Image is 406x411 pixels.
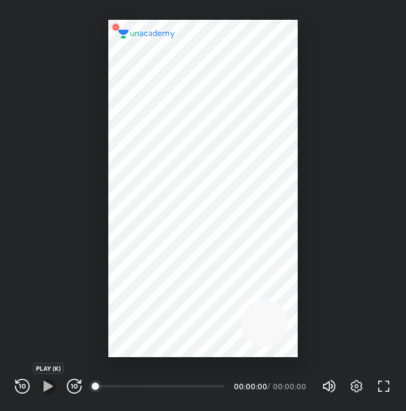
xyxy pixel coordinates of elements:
[273,383,307,390] div: 00:00:00
[118,30,175,38] img: logo.2a7e12a2.svg
[33,363,64,374] div: PLAY (K)
[267,383,270,390] div: /
[234,383,265,390] div: 00:00:00
[108,20,123,35] img: wMgqJGBwKWe8AAAAABJRU5ErkJggg==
